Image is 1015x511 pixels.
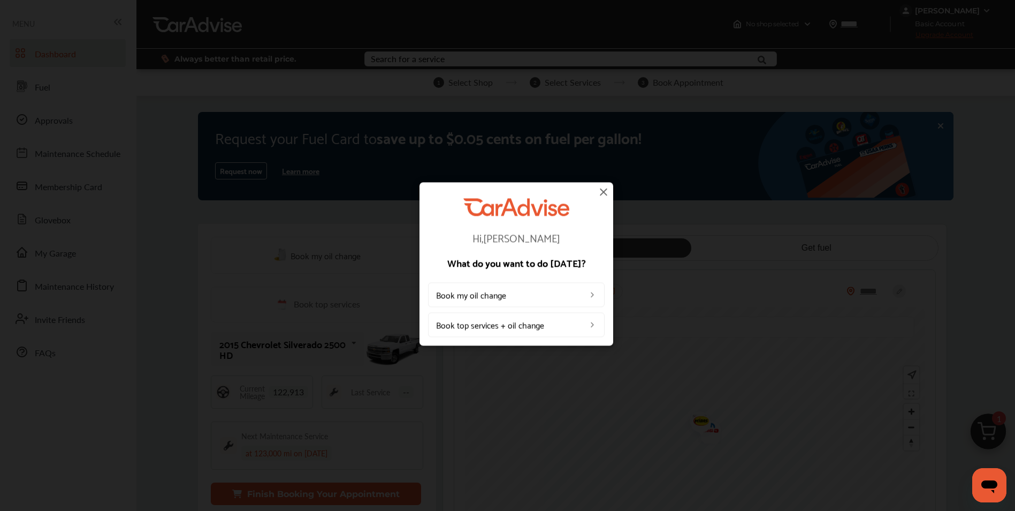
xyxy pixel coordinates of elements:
a: Book my oil change [428,283,605,307]
img: left_arrow_icon.0f472efe.svg [588,321,597,329]
img: left_arrow_icon.0f472efe.svg [588,291,597,299]
img: close-icon.a004319c.svg [597,185,610,198]
a: Book top services + oil change [428,313,605,337]
p: What do you want to do [DATE]? [428,258,605,268]
iframe: Button to launch messaging window [972,468,1006,502]
p: Hi, [PERSON_NAME] [428,232,605,243]
img: CarAdvise Logo [463,198,569,216]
